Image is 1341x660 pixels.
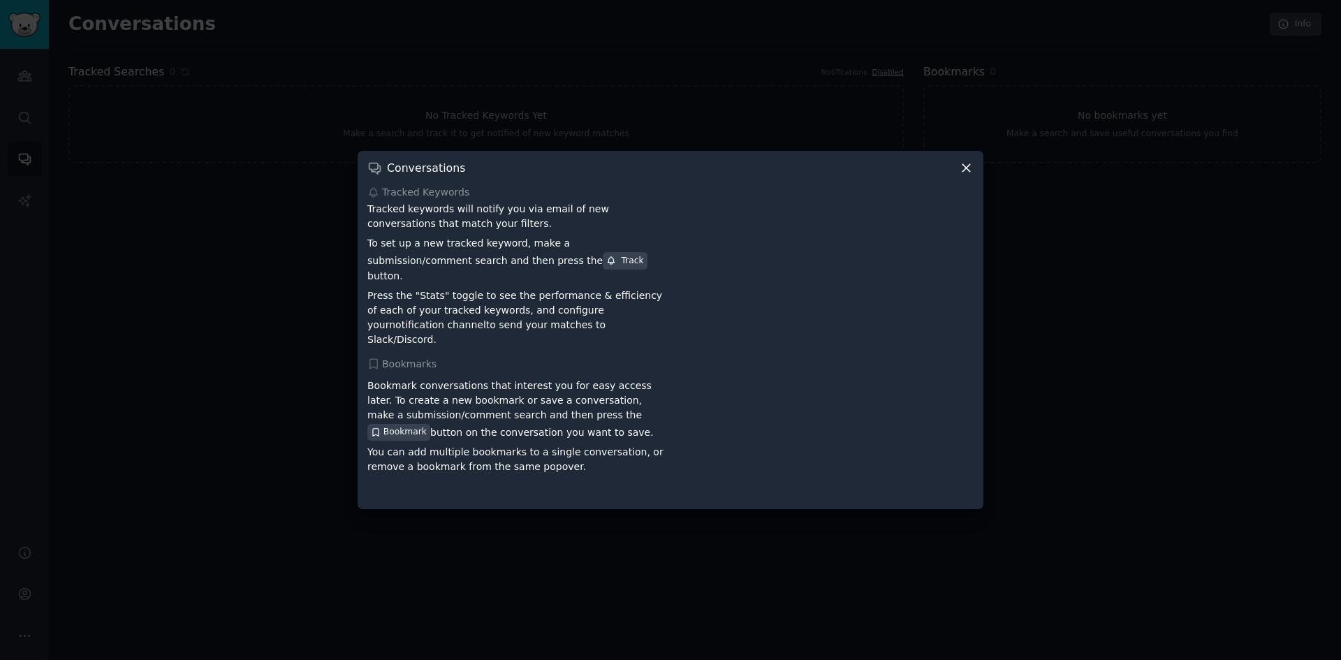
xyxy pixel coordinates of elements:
p: Bookmark conversations that interest you for easy access later. To create a new bookmark or save ... [367,379,666,440]
p: Press the "Stats" toggle to see the performance & efficiency of each of your tracked keywords, an... [367,288,666,347]
p: You can add multiple bookmarks to a single conversation, or remove a bookmark from the same popover. [367,445,666,474]
span: Bookmark [383,426,427,439]
p: Tracked keywords will notify you via email of new conversations that match your filters. [367,202,666,231]
div: Track [606,255,643,267]
iframe: YouTube video player [675,202,974,328]
p: To set up a new tracked keyword, make a submission/comment search and then press the button. [367,236,666,283]
a: notification channel [389,319,486,330]
div: Bookmarks [367,357,974,372]
iframe: YouTube video player [675,374,974,499]
div: Tracked Keywords [367,185,974,200]
h3: Conversations [387,161,465,175]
